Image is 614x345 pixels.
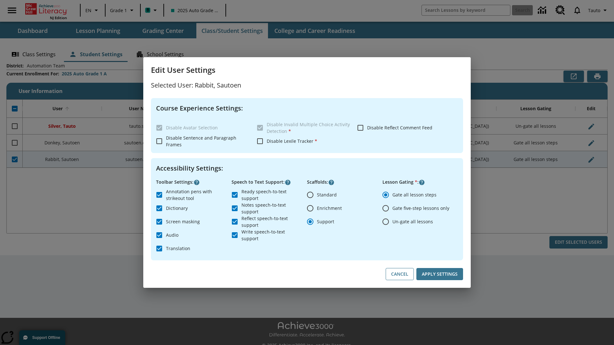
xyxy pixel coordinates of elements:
span: Audio [166,232,178,238]
span: Enrichment [317,205,342,211]
span: Write speech-to-text support [241,228,302,242]
span: Notes speech-to-text support [241,202,302,215]
label: These settings are specific to individual classes. To see these settings or make changes, please ... [153,121,252,134]
span: Un-gate all lessons [392,218,433,225]
button: Click here to know more about [328,179,335,186]
span: Standard [317,191,337,198]
span: Gate five-step lessons only [392,205,449,211]
label: These settings are specific to individual classes. To see these settings or make changes, please ... [253,121,352,134]
span: Disable Invalid Multiple Choice Activity Detection [267,121,350,134]
button: Click here to know more about [193,179,200,186]
span: Annotation pens with strikeout tool [166,188,226,202]
button: Apply Settings [416,268,463,280]
span: Disable Reflect Comment Feed [367,125,432,131]
span: Reflect speech-to-text support [241,215,302,228]
p: Scaffolds : [307,179,382,186]
span: Dictionary [166,205,188,211]
p: Toolbar Settings : [156,179,232,186]
button: Click here to know more about [285,179,291,186]
span: Support [317,218,334,225]
h4: Accessibility Settings : [156,163,458,173]
p: Lesson Gating : [382,179,458,186]
h3: Edit User Settings [151,65,463,75]
span: Translation [166,245,190,252]
span: Gate all lesson steps [392,191,437,198]
button: Cancel [386,268,414,280]
span: Screen masking [166,218,200,225]
p: Speech to Text Support : [232,179,307,186]
span: Disable Avatar Selection [166,125,218,131]
span: Disable Sentence and Paragraph Frames [166,135,236,148]
h4: Course Experience Settings : [156,103,458,113]
p: Selected User: Rabbit, Sautoen [151,80,463,90]
span: Ready speech-to-text support [241,188,302,202]
span: Disable Lexile Tracker [267,138,317,144]
button: Click here to know more about [419,179,425,186]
